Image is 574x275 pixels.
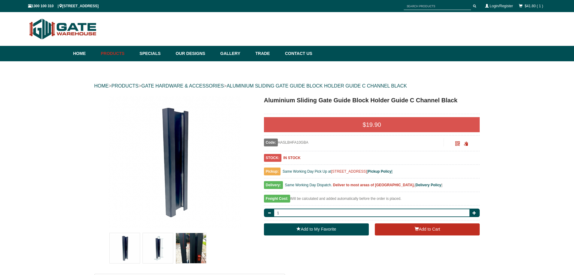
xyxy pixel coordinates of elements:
a: $41.80 ( 1 ) [525,4,543,8]
a: Products [98,46,137,61]
span: STOCK: [264,154,281,162]
a: Trade [252,46,282,61]
h1: Aluminium Sliding Gate Guide Block Holder Guide C Channel Black [264,96,480,105]
div: Will be calculated and added automatically before the order is placed. [264,195,480,206]
a: Aluminium Sliding Gate Guide Block Holder Guide C Channel Black - - Gate Warehouse [95,96,254,229]
a: GATE HARDWARE & ACCESSORIES [141,83,224,88]
a: Contact Us [282,46,312,61]
span: 19.90 [366,121,381,128]
span: Same Working Day Pick Up at [ ] [283,169,393,174]
span: Same Working Day Dispatch. [285,183,332,187]
b: IN STOCK [283,156,300,160]
a: Pickup Policy [368,169,391,174]
button: Add to Cart [375,223,480,235]
a: Delivery Policy [416,183,441,187]
span: Pickup: [264,168,281,175]
a: ALUMINIUM SLIDING GATE GUIDE BLOCK HOLDER GUIDE C CHANNEL BLACK [227,83,407,88]
a: Specials [136,46,173,61]
img: Aluminium Sliding Gate Guide Block Holder Guide C Channel Black [176,233,206,263]
span: 1300 100 310 | [STREET_ADDRESS] [28,4,99,8]
a: Add to My Favorite [264,223,369,235]
a: [STREET_ADDRESS] [331,169,367,174]
a: Login/Register [490,4,513,8]
a: Our Designs [173,46,217,61]
input: SEARCH PRODUCTS [404,2,471,10]
span: Code: [264,139,278,146]
a: Click to enlarge and scan to share. [455,142,460,146]
img: Gate Warehouse [28,15,98,43]
div: > > > [94,76,480,96]
a: Home [73,46,98,61]
b: Deliver to most areas of [GEOGRAPHIC_DATA]. [333,183,415,187]
a: PRODUCTS [111,83,139,88]
div: HASLBHFA10GBA [264,139,444,146]
div: [ ] [264,181,480,192]
span: Click to copy the URL [464,142,468,146]
img: Aluminium Sliding Gate Guide Block Holder Guide C Channel Black - - Gate Warehouse [108,96,241,229]
img: Aluminium Sliding Gate Guide Block Holder Guide C Channel Black [143,233,173,263]
a: Gallery [217,46,252,61]
span: Delivery: [264,181,283,189]
span: Freight Cost: [264,195,290,203]
a: HOME [94,83,109,88]
div: $ [264,117,480,132]
img: Aluminium Sliding Gate Guide Block Holder Guide C Channel Black [110,233,140,263]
